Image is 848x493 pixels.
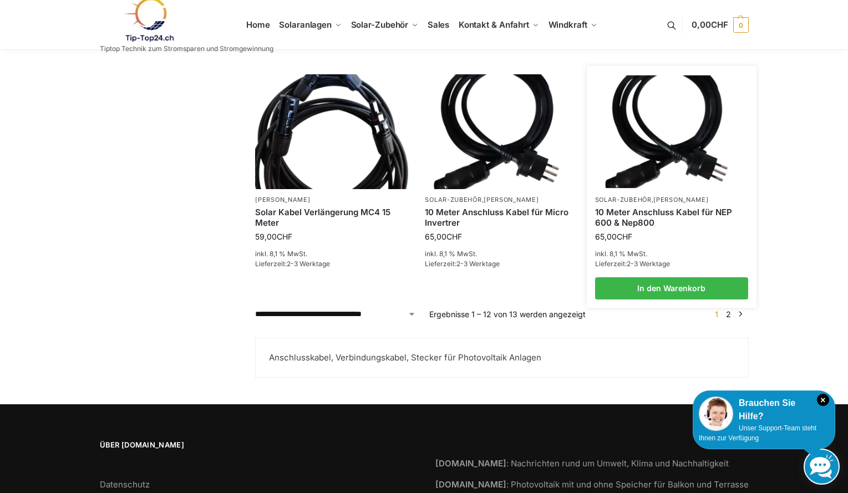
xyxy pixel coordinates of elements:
[456,260,500,268] span: 2-3 Werktage
[100,440,413,451] span: Über [DOMAIN_NAME]
[269,352,734,364] p: Anschlusskabel, Verbindungskabel, Stecker für Photovoltaik Anlagen
[425,196,578,204] p: ,
[425,74,578,189] img: Anschlusskabel-3meter
[711,19,728,30] span: CHF
[100,45,273,52] p: Tiptop Technik zum Stromsparen und Stromgewinnung
[699,397,829,423] div: Brauchen Sie Hilfe?
[817,394,829,406] i: Schließen
[459,19,529,30] span: Kontakt & Anfahrt
[595,249,748,259] p: inkl. 8,1 % MwSt.
[425,232,462,241] bdi: 65,00
[435,458,506,469] strong: [DOMAIN_NAME]
[255,196,310,204] a: [PERSON_NAME]
[723,309,734,319] a: Seite 2
[255,249,408,259] p: inkl. 8,1 % MwSt.
[425,260,500,268] span: Lieferzeit:
[595,207,748,228] a: 10 Meter Anschluss Kabel für NEP 600 & Nep800
[435,479,506,490] strong: [DOMAIN_NAME]
[549,19,587,30] span: Windkraft
[692,8,748,42] a: 0,00CHF 0
[595,196,748,204] p: ,
[100,479,150,490] a: Datenschutz
[736,308,744,320] a: →
[255,207,408,228] a: Solar Kabel Verlängerung MC4 15 Meter
[699,424,816,442] span: Unser Support-Team steht Ihnen zur Verfügung
[287,260,330,268] span: 2-3 Werktage
[595,196,652,204] a: Solar-Zubehör
[596,75,747,188] img: Anschlusskabel-3meter
[255,74,408,189] img: Solar-Verlängerungskabel
[435,479,749,490] a: [DOMAIN_NAME]: Photovoltaik mit und ohne Speicher für Balkon und Terrasse
[255,260,330,268] span: Lieferzeit:
[708,308,748,320] nav: Produkt-Seitennummerierung
[255,232,292,241] bdi: 59,00
[425,196,481,204] a: Solar-Zubehör
[279,19,332,30] span: Solaranlagen
[425,249,578,259] p: inkl. 8,1 % MwSt.
[627,260,670,268] span: 2-3 Werktage
[277,232,292,241] span: CHF
[617,232,632,241] span: CHF
[428,19,450,30] span: Sales
[351,19,409,30] span: Solar-Zubehör
[699,397,733,431] img: Customer service
[435,458,729,469] a: [DOMAIN_NAME]: Nachrichten rund um Umwelt, Klima und Nachhaltigkeit
[484,196,539,204] a: [PERSON_NAME]
[595,232,632,241] bdi: 65,00
[429,308,586,320] p: Ergebnisse 1 – 12 von 13 werden angezeigt
[595,277,748,299] a: In den Warenkorb legen: „10 Meter Anschluss Kabel für NEP 600 & Nep800“
[255,308,416,320] select: Shop-Reihenfolge
[733,17,749,33] span: 0
[653,196,708,204] a: [PERSON_NAME]
[425,207,578,228] a: 10 Meter Anschluss Kabel für Micro Invertrer
[692,19,728,30] span: 0,00
[595,260,670,268] span: Lieferzeit:
[446,232,462,241] span: CHF
[712,309,721,319] span: Seite 1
